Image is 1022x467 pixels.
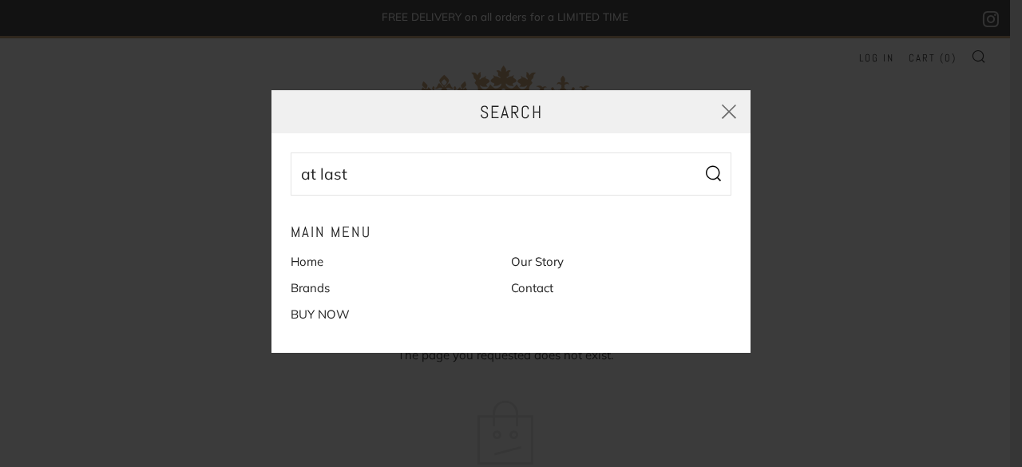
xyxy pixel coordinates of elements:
a: Our Story [511,250,723,274]
h3: Search [271,90,751,133]
input: Search our store... [291,152,731,196]
a: BUY NOW [291,303,502,327]
a: Contact [511,276,723,300]
h4: Main menu [291,220,731,245]
a: Brands [291,276,502,300]
button: Close (Esc) [707,90,751,133]
a: Home [291,250,502,274]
